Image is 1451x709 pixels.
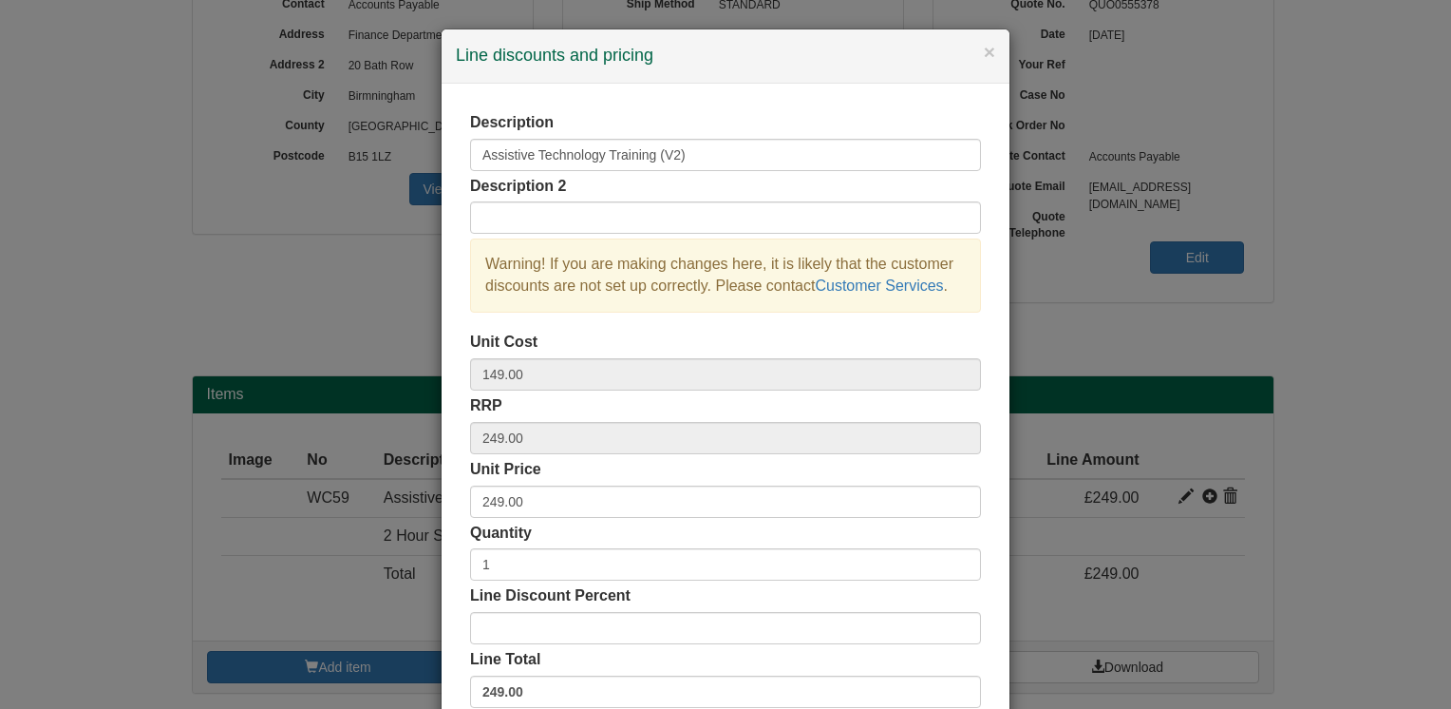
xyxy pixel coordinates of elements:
a: Customer Services [815,278,943,294]
label: Quantity [470,523,532,545]
label: Line Total [470,649,540,671]
label: Unit Cost [470,332,537,354]
label: Unit Price [470,459,541,481]
label: RRP [470,395,502,417]
label: Description [470,112,554,134]
label: Line Discount Percent [470,585,631,607]
div: Warning! If you are making changes here, it is likely that the customer discounts are not set up ... [470,239,981,313]
button: × [984,42,995,62]
h4: Line discounts and pricing [456,44,995,68]
label: 249.00 [470,676,981,708]
label: Description 2 [470,176,566,198]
